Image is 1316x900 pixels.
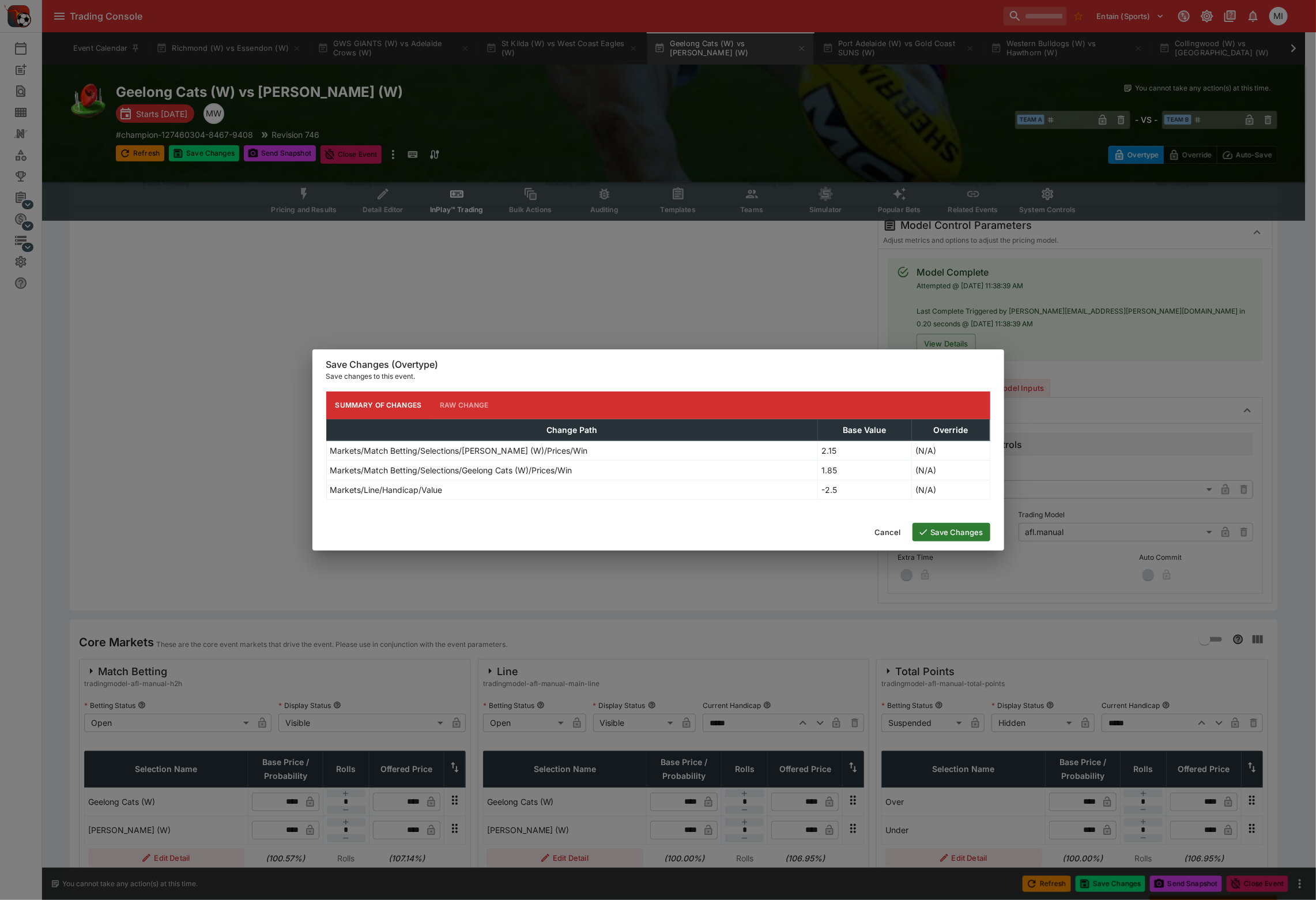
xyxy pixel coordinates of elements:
[912,419,990,440] th: Override
[912,460,990,480] td: (N/A)
[818,440,912,460] td: 2.15
[330,445,588,457] p: Markets/Match Betting/Selections/[PERSON_NAME] (W)/Prices/Win
[912,523,990,541] button: Save Changes
[326,371,990,382] p: Save changes to this event.
[868,523,908,541] button: Cancel
[818,460,912,480] td: 1.85
[326,359,990,371] h6: Save Changes (Overtype)
[818,419,912,440] th: Base Value
[912,440,990,460] td: (N/A)
[431,391,498,419] button: Raw Change
[818,480,912,499] td: -2.5
[330,484,443,496] p: Markets/Line/Handicap/Value
[912,480,990,499] td: (N/A)
[330,464,572,476] p: Markets/Match Betting/Selections/Geelong Cats (W)/Prices/Win
[326,419,818,440] th: Change Path
[326,391,431,419] button: Summary of Changes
